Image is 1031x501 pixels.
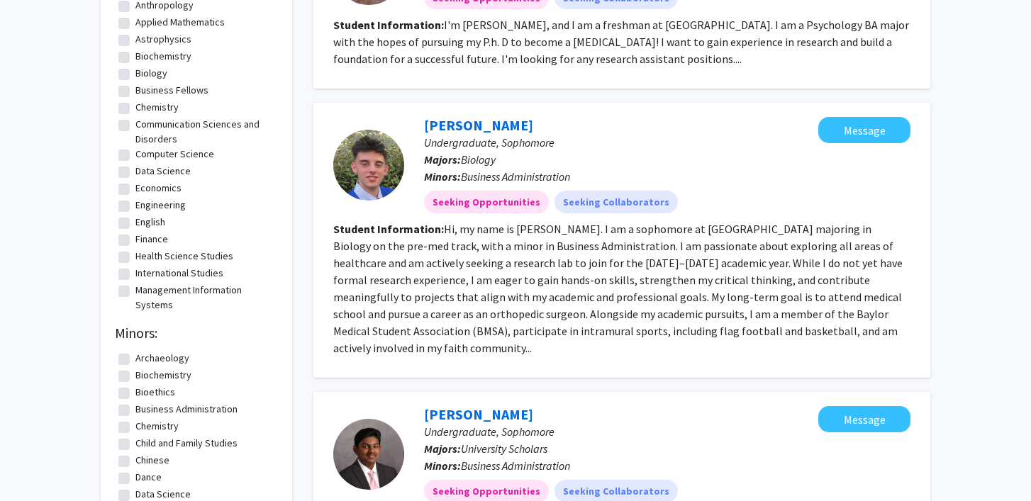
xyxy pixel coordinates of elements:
h2: Minors: [115,325,278,342]
label: Dance [135,470,162,485]
label: Chemistry [135,100,179,115]
b: Student Information: [333,222,444,236]
label: Bioethics [135,385,175,400]
iframe: Chat [11,437,60,490]
label: Chemistry [135,419,179,434]
label: Computer Science [135,147,214,162]
label: Marketing [135,313,178,327]
label: Biology [135,66,167,81]
label: Communication Sciences and Disorders [135,117,274,147]
label: Finance [135,232,168,247]
fg-read-more: I'm [PERSON_NAME], and I am a freshman at [GEOGRAPHIC_DATA]. I am a Psychology BA major with the ... [333,18,909,66]
span: Business Administration [461,458,570,473]
span: Undergraduate, Sophomore [424,424,554,439]
label: Biochemistry [135,368,191,383]
label: Business Administration [135,402,238,417]
label: Data Science [135,164,191,179]
button: Message Anishvaran Manohar [818,406,910,432]
b: Minors: [424,458,461,473]
label: Health Science Studies [135,249,233,264]
label: Archaeology [135,351,189,366]
button: Message Alexander Grubbs [818,117,910,143]
b: Majors: [424,152,461,167]
span: University Scholars [461,441,547,456]
mat-chip: Seeking Collaborators [554,191,678,213]
label: Economics [135,181,182,196]
a: [PERSON_NAME] [424,405,533,423]
span: Biology [461,152,496,167]
mat-chip: Seeking Opportunities [424,191,549,213]
b: Minors: [424,169,461,184]
label: Management Information Systems [135,283,274,313]
label: Astrophysics [135,32,191,47]
label: Business Fellows [135,83,208,98]
b: Student Information: [333,18,444,32]
label: Chinese [135,453,169,468]
label: Applied Mathematics [135,15,225,30]
span: Business Administration [461,169,570,184]
fg-read-more: Hi, my name is [PERSON_NAME]. I am a sophomore at [GEOGRAPHIC_DATA] majoring in Biology on the pr... [333,222,903,355]
label: English [135,215,165,230]
label: Biochemistry [135,49,191,64]
label: International Studies [135,266,223,281]
label: Engineering [135,198,186,213]
b: Majors: [424,441,461,456]
a: [PERSON_NAME] [424,116,533,134]
label: Child and Family Studies [135,436,238,451]
span: Undergraduate, Sophomore [424,135,554,150]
